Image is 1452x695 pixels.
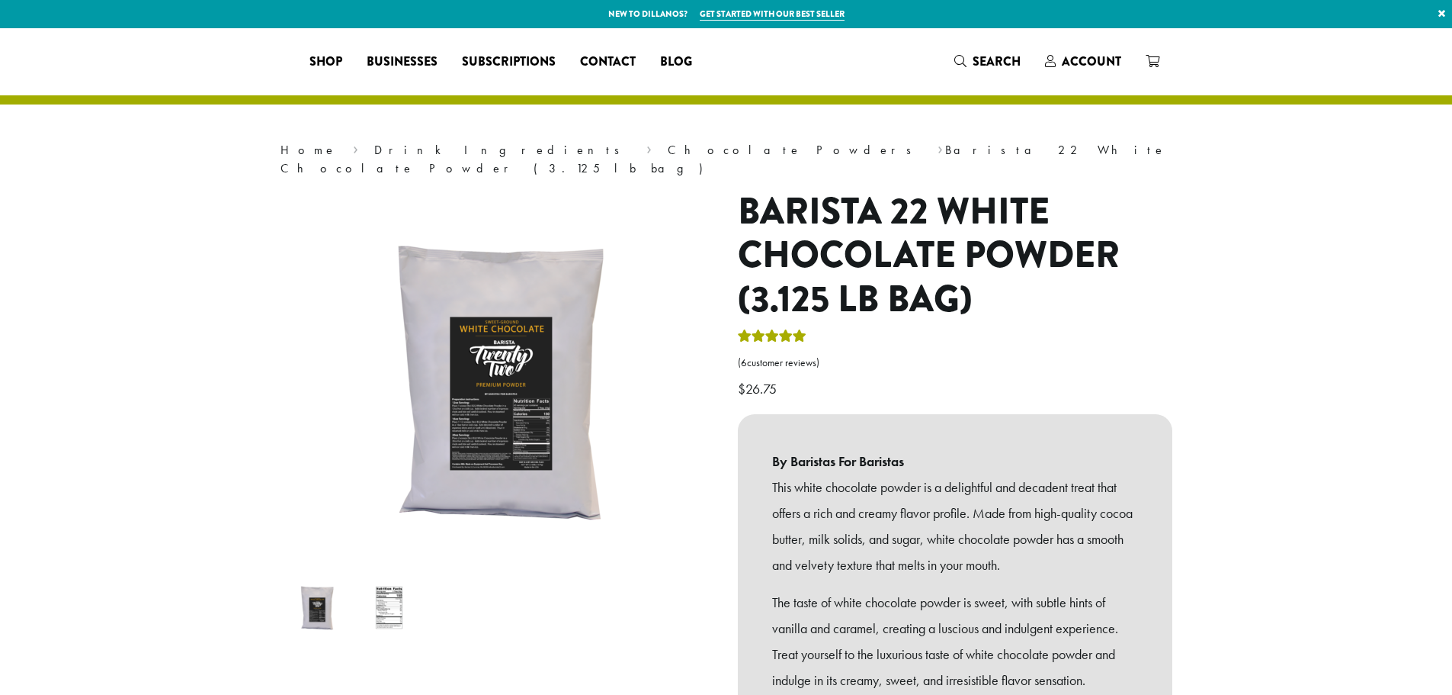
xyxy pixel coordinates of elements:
span: › [353,136,358,159]
span: › [938,136,943,159]
span: › [646,136,652,159]
span: Search [973,53,1021,70]
a: (6customer reviews) [738,356,1172,371]
span: 6 [741,356,747,369]
img: Barista 22 Sweet Ground White Chocolate Powder [287,578,347,638]
img: Barista 22 Sweet Ground White Chocolate Powder [307,190,688,571]
p: The taste of white chocolate powder is sweet, with subtle hints of vanilla and caramel, creating ... [772,590,1138,693]
nav: Breadcrumb [280,141,1172,178]
a: Shop [297,50,354,74]
b: By Baristas For Baristas [772,449,1138,475]
a: Get started with our best seller [700,8,845,21]
span: Subscriptions [462,53,556,72]
a: Home [280,142,337,158]
span: Account [1062,53,1121,70]
div: Rated 5.00 out of 5 [738,327,806,350]
p: This white chocolate powder is a delightful and decadent treat that offers a rich and creamy flav... [772,475,1138,578]
span: Businesses [367,53,438,72]
span: Shop [309,53,342,72]
h1: Barista 22 White Chocolate Powder (3.125 lb bag) [738,190,1172,322]
a: Chocolate Powders [668,142,922,158]
span: Contact [580,53,636,72]
a: Search [942,49,1033,74]
bdi: 26.75 [738,380,780,397]
span: Blog [660,53,692,72]
img: Barista 22 White Chocolate Powder (3.125 lb bag) - Image 2 [359,578,419,638]
a: Drink Ingredients [374,142,630,158]
span: $ [738,380,745,397]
